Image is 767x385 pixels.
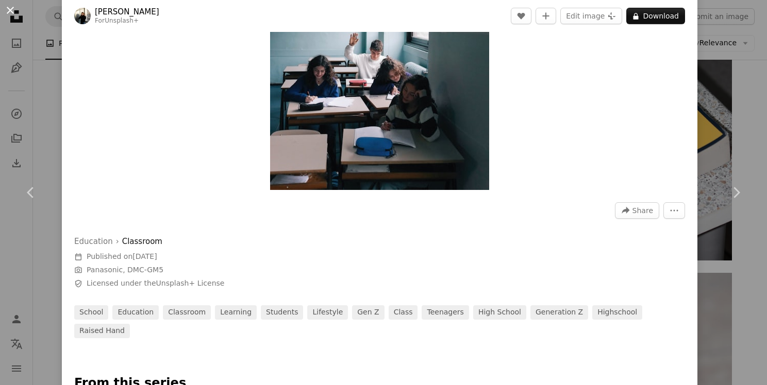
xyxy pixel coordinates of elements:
[511,8,531,24] button: Like
[74,305,108,320] a: school
[261,305,303,320] a: students
[592,305,642,320] a: highschool
[389,305,418,320] a: class
[87,278,224,289] span: Licensed under the
[473,305,526,320] a: high school
[632,203,653,218] span: Share
[95,7,159,17] a: [PERSON_NAME]
[536,8,556,24] button: Add to Collection
[95,17,159,25] div: For
[87,265,163,275] button: Panasonic, DMC-GM5
[307,305,348,320] a: lifestyle
[132,252,157,260] time: January 2, 2025 at 10:29:01 AM GMT+3
[352,305,384,320] a: gen z
[112,305,159,320] a: education
[163,305,211,320] a: classroom
[74,324,130,338] a: raised hand
[215,305,257,320] a: learning
[530,305,588,320] a: generation z
[615,202,659,219] button: Share this image
[122,235,162,248] a: Classroom
[626,8,685,24] button: Download
[74,8,91,24] img: Go to Giulia Squillace's profile
[560,8,622,24] button: Edit image
[74,235,384,248] div: ›
[87,252,157,260] span: Published on
[422,305,469,320] a: teenagers
[74,235,113,248] a: Education
[156,279,225,287] a: Unsplash+ License
[105,17,139,24] a: Unsplash+
[705,143,767,242] a: Next
[663,202,685,219] button: More Actions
